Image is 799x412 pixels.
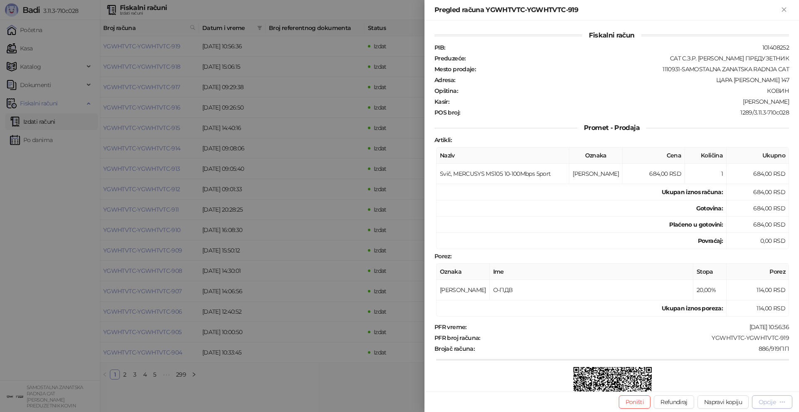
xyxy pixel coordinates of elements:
button: Zatvori [779,5,789,15]
td: Svič, MERCUSYS MS105 10-100Mbps 5port [437,164,569,184]
div: YGWHTVTC-YGWHTVTC-919 [481,334,790,342]
div: ЦАРА [PERSON_NAME] 147 [456,76,790,84]
strong: PFR vreme : [434,323,466,331]
strong: PFR broj računa : [434,334,480,342]
button: Poništi [619,395,651,409]
td: 1 [685,164,727,184]
td: [PERSON_NAME] [569,164,623,184]
th: Stopa [693,264,727,280]
strong: Plaćeno u gotovini: [669,221,723,228]
th: Količina [685,147,727,164]
th: Cena [623,147,685,164]
strong: Opština : [434,87,458,95]
td: 684,00 RSD [727,217,789,233]
th: Oznaka [569,147,623,164]
th: Porez [727,264,789,280]
td: 684,00 RSD [727,164,789,184]
strong: Preduzeće : [434,55,466,62]
td: 684,00 RSD [623,164,685,184]
div: КОВИН [459,87,790,95]
strong: Povraćaj: [698,237,723,245]
strong: POS broj : [434,109,460,116]
th: Ukupno [727,147,789,164]
div: [DATE] 10:56:36 [467,323,790,331]
button: Refundiraj [654,395,694,409]
span: Fiskalni račun [582,31,641,39]
span: Napravi kopiju [704,398,742,406]
span: Promet - Prodaja [577,124,646,132]
div: Opcije [759,398,776,406]
div: 1289/3.11.3-710c028 [461,109,790,116]
div: Pregled računa YGWHTVTC-YGWHTVTC-919 [434,5,779,15]
td: 114,00 RSD [727,280,789,300]
strong: Porez : [434,252,451,260]
td: 114,00 RSD [727,300,789,317]
strong: Brojač računa : [434,345,474,352]
button: Opcije [752,395,792,409]
td: 0,00 RSD [727,233,789,249]
strong: Mesto prodaje : [434,65,476,73]
div: CAT С.З.Р. [PERSON_NAME] ПРЕДУЗЕТНИК [466,55,790,62]
th: Oznaka [437,264,490,280]
div: 101408252 [446,44,790,51]
div: [PERSON_NAME] [450,98,790,105]
th: Naziv [437,147,569,164]
button: Napravi kopiju [697,395,749,409]
td: О-ПДВ [490,280,693,300]
strong: Artikli : [434,136,452,144]
div: 886/919ПП [475,345,790,352]
div: 1110931-SAMOSTALNA ZANATSKA RADNJA CAT [476,65,790,73]
th: Ime [490,264,693,280]
strong: Ukupan iznos računa : [662,188,723,196]
strong: Adresa : [434,76,455,84]
strong: Ukupan iznos poreza: [662,305,723,312]
td: 684,00 RSD [727,184,789,200]
strong: Kasir : [434,98,449,105]
td: [PERSON_NAME] [437,280,490,300]
strong: Gotovina : [696,205,723,212]
td: 684,00 RSD [727,200,789,217]
strong: PIB : [434,44,445,51]
td: 20,00% [693,280,727,300]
